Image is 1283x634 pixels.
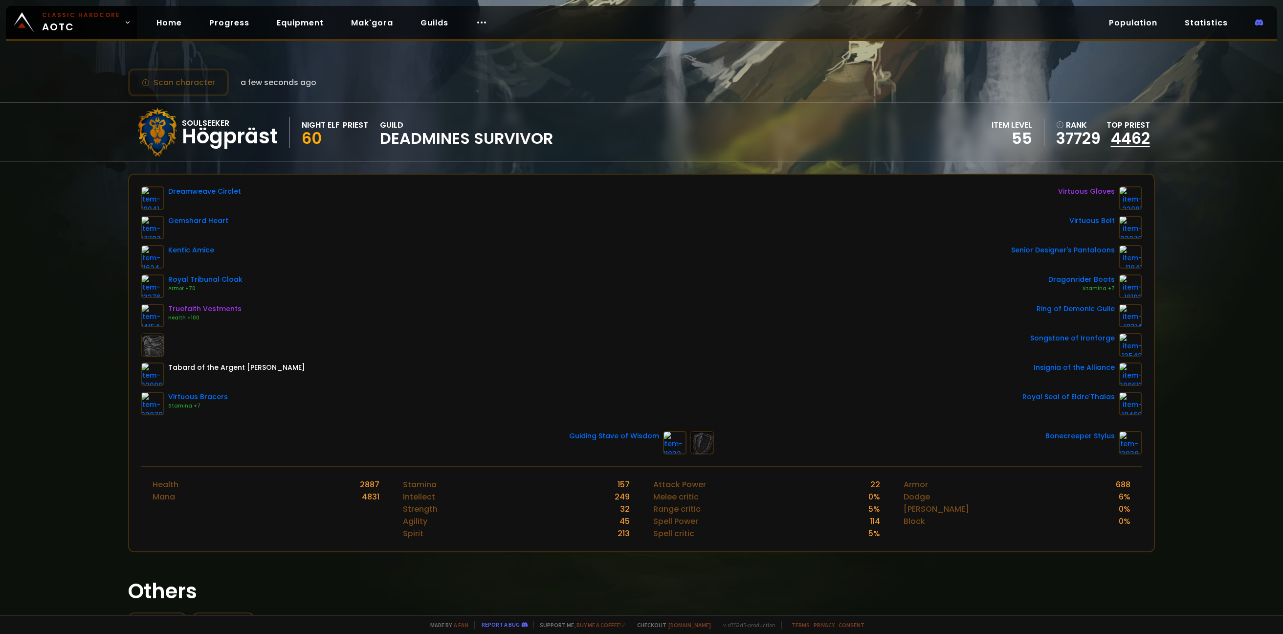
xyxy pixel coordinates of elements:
div: Högpräst [182,129,278,144]
div: Block [904,515,925,527]
div: Spirit [403,527,423,540]
div: Stamina +7 [168,402,228,410]
img: item-10041 [141,186,164,210]
div: Spell critic [653,527,694,540]
a: Statistics [1177,13,1236,33]
div: Truefaith Vestments [168,304,242,314]
div: Intellect [403,491,435,503]
div: Ring of Demonic Guile [1037,304,1115,314]
a: Terms [792,621,810,629]
a: Population [1101,13,1165,33]
div: 688 [1116,478,1130,491]
div: 4831 [362,491,379,503]
div: Top [1106,119,1150,131]
div: Strength [403,503,438,515]
a: Classic HardcoreAOTC [6,6,137,39]
div: 32 [620,503,630,515]
div: Virtuous Gloves [1058,186,1115,197]
div: 6 % [1119,491,1130,503]
button: Scan character [128,68,229,96]
span: DEADMINES SURVIVOR [380,131,553,146]
div: Dreamweave Circlet [168,186,241,197]
div: Spell Power [653,515,698,527]
div: 114 [870,515,880,527]
div: Health [153,478,178,491]
div: Virtuous Belt [1069,216,1115,226]
a: Guilds [413,13,456,33]
div: Tabard of the Argent [PERSON_NAME] [168,362,305,373]
div: Armor +70 [168,285,243,293]
div: Night Elf [302,119,340,131]
div: Armor [904,478,928,491]
span: Priest [1125,119,1150,131]
img: item-22081 [1119,186,1142,210]
div: Bonecreeper Stylus [1045,431,1115,441]
div: Stamina +7 [1048,285,1115,293]
div: Priest [343,119,368,131]
div: Gemshard Heart [168,216,228,226]
span: AOTC [42,11,120,34]
div: Range critic [653,503,701,515]
img: item-14154 [141,304,164,327]
a: a fan [454,621,468,629]
div: rank [1056,119,1101,131]
div: Kentic Amice [168,245,214,255]
div: 45 [619,515,630,527]
img: item-22079 [141,392,164,415]
div: 5 % [868,503,880,515]
div: Insignia of the Alliance [1034,362,1115,373]
a: Consent [839,621,864,629]
div: Stamina [403,478,437,491]
div: Senior Designer's Pantaloons [1011,245,1115,255]
span: Support me, [533,621,625,629]
div: Melee critic [653,491,699,503]
a: Mak'gora [343,13,401,33]
div: Attack Power [653,478,706,491]
div: 157 [618,478,630,491]
span: 60 [302,127,322,149]
div: Health +100 [168,314,242,322]
div: 0 % [868,491,880,503]
a: Equipment [269,13,332,33]
div: Soulseeker [182,117,278,129]
a: Progress [201,13,257,33]
div: Royal Seal of Eldre'Thalas [1022,392,1115,402]
img: item-17707 [141,216,164,239]
img: item-11841 [1119,245,1142,269]
img: item-22999 [141,362,164,386]
span: Made by [424,621,468,629]
img: item-11932 [663,431,686,454]
a: Privacy [814,621,835,629]
img: item-13938 [1119,431,1142,454]
a: 4462 [1111,127,1150,149]
span: Checkout [631,621,711,629]
a: Buy me a coffee [576,621,625,629]
a: 37729 [1056,131,1101,146]
div: 213 [618,527,630,540]
div: 22 [870,478,880,491]
div: 5 % [868,527,880,540]
div: Dodge [904,491,930,503]
div: Royal Tribunal Cloak [168,274,243,285]
h1: Others [128,576,1154,607]
div: 0 % [1119,515,1130,527]
img: item-18314 [1119,304,1142,327]
img: item-12543 [1119,333,1142,357]
a: Home [149,13,190,33]
img: item-22078 [1119,216,1142,239]
div: Guiding Stave of Wisdom [569,431,659,441]
span: a few seconds ago [241,76,316,89]
div: Mana [153,491,175,503]
div: Songstone of Ironforge [1030,333,1115,343]
div: 2887 [360,478,379,491]
img: item-11624 [141,245,164,269]
div: guild [380,119,553,146]
img: item-18469 [1119,392,1142,415]
small: Classic Hardcore [42,11,120,20]
div: 0 % [1119,503,1130,515]
a: [DOMAIN_NAME] [668,621,711,629]
div: 249 [615,491,630,503]
img: item-13376 [141,274,164,298]
a: Report a bug [482,621,520,628]
div: Agility [403,515,427,527]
